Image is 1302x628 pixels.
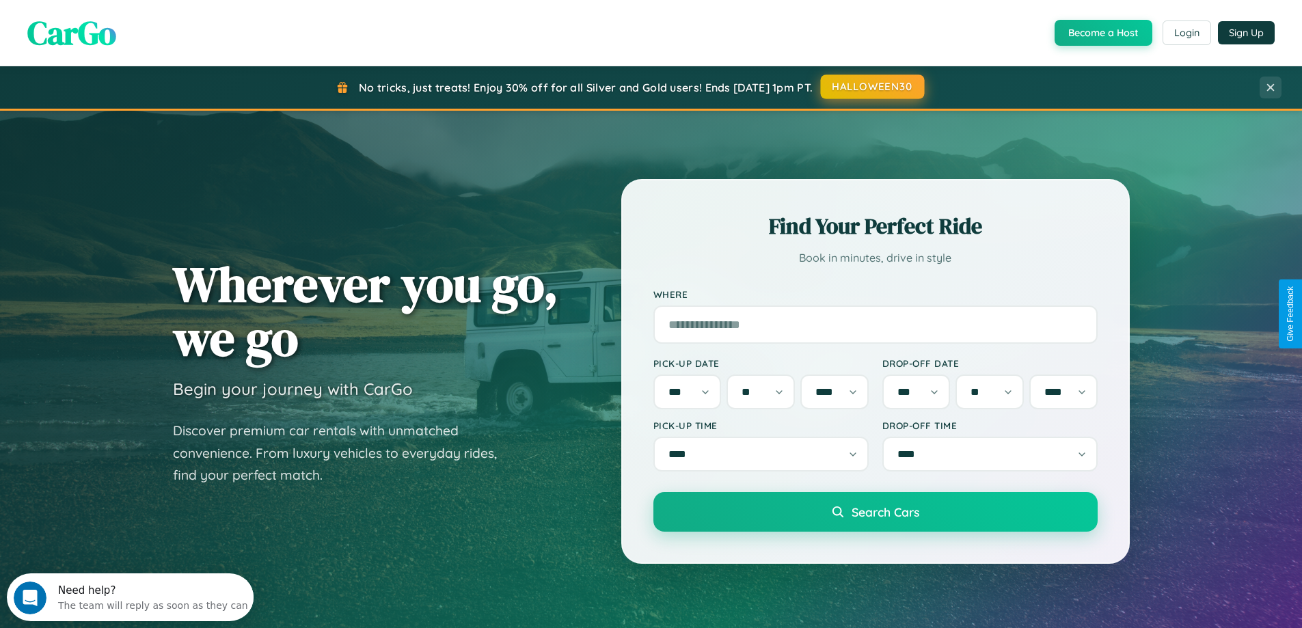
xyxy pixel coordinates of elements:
[653,492,1098,532] button: Search Cars
[27,10,116,55] span: CarGo
[653,357,869,369] label: Pick-up Date
[51,23,241,37] div: The team will reply as soon as they can
[653,420,869,431] label: Pick-up Time
[1163,21,1211,45] button: Login
[51,12,241,23] div: Need help?
[173,420,515,487] p: Discover premium car rentals with unmatched convenience. From luxury vehicles to everyday rides, ...
[653,211,1098,241] h2: Find Your Perfect Ride
[359,81,813,94] span: No tricks, just treats! Enjoy 30% off for all Silver and Gold users! Ends [DATE] 1pm PT.
[5,5,254,43] div: Open Intercom Messenger
[14,582,46,614] iframe: Intercom live chat
[882,357,1098,369] label: Drop-off Date
[653,288,1098,300] label: Where
[1286,286,1295,342] div: Give Feedback
[821,74,925,99] button: HALLOWEEN30
[1055,20,1152,46] button: Become a Host
[852,504,919,519] span: Search Cars
[7,573,254,621] iframe: Intercom live chat discovery launcher
[173,379,413,399] h3: Begin your journey with CarGo
[882,420,1098,431] label: Drop-off Time
[1218,21,1275,44] button: Sign Up
[173,257,558,365] h1: Wherever you go, we go
[653,248,1098,268] p: Book in minutes, drive in style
